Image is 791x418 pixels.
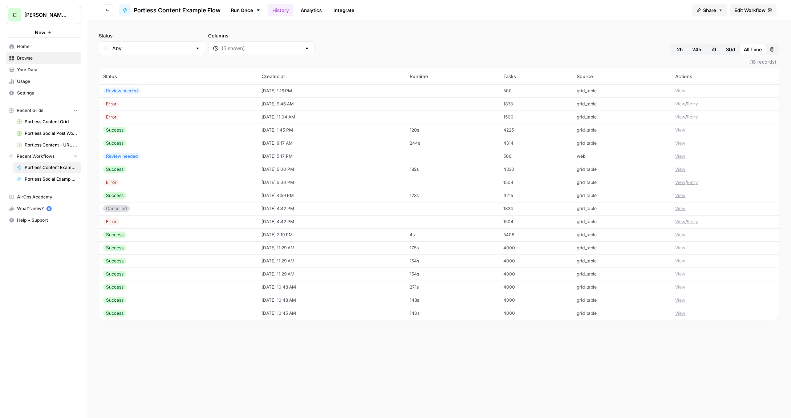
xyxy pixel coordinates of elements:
[268,4,293,16] a: History
[257,281,405,294] td: [DATE] 10:48 AM
[706,44,722,55] button: 7d
[405,307,499,320] td: 140s
[257,163,405,176] td: [DATE] 5:00 PM
[572,281,671,294] td: grid_table
[405,228,499,241] td: 4s
[103,297,126,304] div: Success
[499,215,573,228] td: 1504
[572,307,671,320] td: grid_table
[675,258,685,264] button: View
[25,142,78,148] span: Portless Content - URL Flow Grid
[499,110,573,124] td: 1500
[499,202,573,215] td: 1834
[6,105,81,116] button: Recent Grids
[692,46,701,53] span: 24h
[25,130,78,137] span: Portless Social Post Workflow
[17,194,78,200] span: AirOps Academy
[257,124,405,137] td: [DATE] 1:45 PM
[405,281,499,294] td: 271s
[257,68,405,84] th: Created at
[499,228,573,241] td: 5406
[675,101,685,107] button: View
[726,46,735,53] span: 30d
[405,124,499,137] td: 120s
[499,84,573,97] td: 500
[499,254,573,268] td: 4000
[17,43,78,50] span: Home
[499,294,573,307] td: 4000
[103,114,119,120] div: Error
[25,176,78,182] span: Portless Social Example Flow
[257,228,405,241] td: [DATE] 2:19 PM
[17,153,54,160] span: Recent Workflows
[499,68,573,84] th: Tasks
[13,162,81,173] a: Portless Content Example Flow
[17,217,78,224] span: Help + Support
[103,245,126,251] div: Success
[222,45,301,52] input: (5 shown)
[6,203,81,214] div: What's new?
[675,88,685,94] button: View
[103,153,141,160] div: Review needed
[687,101,698,107] button: Retry
[103,310,126,317] div: Success
[17,90,78,96] span: Settings
[257,150,405,163] td: [DATE] 5:17 PM
[103,140,126,146] div: Success
[499,150,573,163] td: 500
[744,46,762,53] span: All Time
[405,137,499,150] td: 244s
[572,228,671,241] td: grid_table
[572,215,671,228] td: grid_table
[675,297,685,304] button: View
[572,137,671,150] td: grid_table
[405,294,499,307] td: 148s
[35,29,45,36] span: New
[24,11,68,19] span: [PERSON_NAME]'s Workspace
[675,284,685,290] button: View
[13,128,81,139] a: Portless Social Post Workflow
[405,268,499,281] td: 154s
[13,139,81,151] a: Portless Content - URL Flow Grid
[17,78,78,85] span: Usage
[6,52,81,64] a: Browse
[499,163,573,176] td: 4330
[499,124,573,137] td: 4225
[6,214,81,226] button: Help + Support
[405,254,499,268] td: 154s
[572,241,671,254] td: grid_table
[103,218,119,225] div: Error
[257,202,405,215] td: [DATE] 4:42 PM
[572,268,671,281] td: grid_table
[722,44,739,55] button: 30d
[103,179,119,186] div: Error
[257,189,405,202] td: [DATE] 4:59 PM
[572,124,671,137] td: grid_table
[112,45,192,52] input: Any
[405,163,499,176] td: 182s
[572,97,671,110] td: grid_table
[257,110,405,124] td: [DATE] 11:04 AM
[499,268,573,281] td: 4000
[671,215,779,228] td: /
[675,271,685,277] button: View
[17,55,78,61] span: Browse
[405,68,499,84] th: Runtime
[499,189,573,202] td: 4215
[572,110,671,124] td: grid_table
[103,101,119,107] div: Error
[13,11,17,19] span: C
[572,189,671,202] td: grid_table
[572,176,671,189] td: grid_table
[711,46,716,53] span: 7d
[103,205,130,212] div: Cancelled
[688,44,706,55] button: 24h
[6,64,81,76] a: Your Data
[692,4,727,16] button: Share
[119,4,220,16] a: Portless Content Example Flow
[134,6,220,15] span: Portless Content Example Flow
[675,232,685,238] button: View
[99,32,205,39] label: Status
[675,166,685,173] button: View
[6,151,81,162] button: Recent Workflows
